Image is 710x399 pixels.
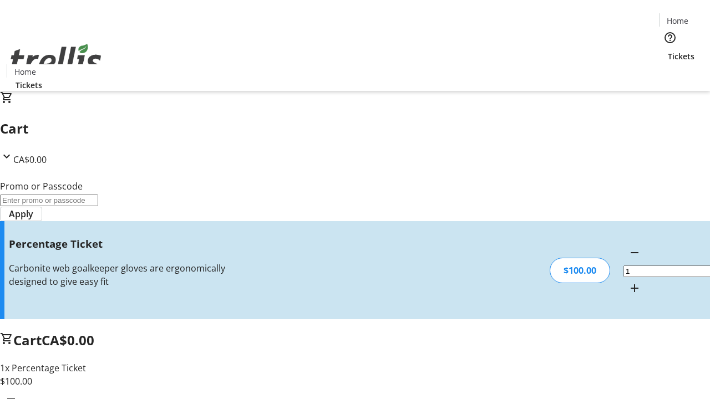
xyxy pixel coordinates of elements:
[7,79,51,91] a: Tickets
[7,66,43,78] a: Home
[667,15,688,27] span: Home
[9,262,251,288] div: Carbonite web goalkeeper gloves are ergonomically designed to give easy fit
[659,50,703,62] a: Tickets
[659,62,681,84] button: Cart
[9,207,33,221] span: Apply
[659,27,681,49] button: Help
[16,79,42,91] span: Tickets
[668,50,694,62] span: Tickets
[623,277,646,299] button: Increment by one
[14,66,36,78] span: Home
[13,154,47,166] span: CA$0.00
[660,15,695,27] a: Home
[623,242,646,264] button: Decrement by one
[9,236,251,252] h3: Percentage Ticket
[42,331,94,349] span: CA$0.00
[7,32,105,87] img: Orient E2E Organization FhsNP1R4s6's Logo
[550,258,610,283] div: $100.00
